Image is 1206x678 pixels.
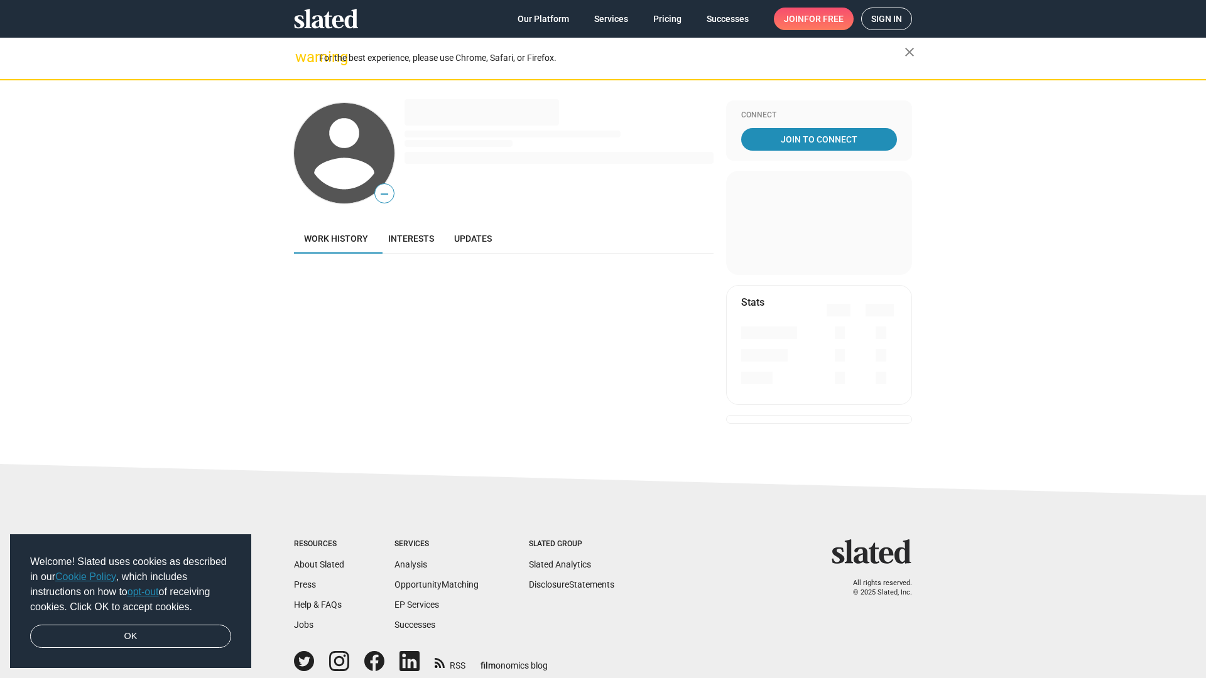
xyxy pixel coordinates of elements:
[643,8,692,30] a: Pricing
[55,571,116,582] a: Cookie Policy
[444,223,502,254] a: Updates
[707,8,749,30] span: Successes
[294,539,344,549] div: Resources
[529,559,591,569] a: Slated Analytics
[394,620,435,630] a: Successes
[902,45,917,60] mat-icon: close
[518,8,569,30] span: Our Platform
[697,8,759,30] a: Successes
[294,579,316,589] a: Press
[804,8,844,30] span: for free
[529,579,614,589] a: DisclosureStatements
[840,579,912,597] p: All rights reserved. © 2025 Slated, Inc.
[10,534,251,669] div: cookieconsent
[294,600,342,610] a: Help & FAQs
[529,539,614,549] div: Slated Group
[481,660,496,670] span: film
[508,8,579,30] a: Our Platform
[454,234,492,244] span: Updates
[294,559,344,569] a: About Slated
[30,554,231,615] span: Welcome! Slated uses cookies as described in our , which includes instructions on how to of recei...
[375,186,394,202] span: —
[304,234,368,244] span: Work history
[294,223,378,254] a: Work history
[435,652,465,672] a: RSS
[861,8,912,30] a: Sign in
[30,625,231,648] a: dismiss cookie message
[394,539,479,549] div: Services
[584,8,638,30] a: Services
[774,8,854,30] a: Joinfor free
[784,8,844,30] span: Join
[741,296,764,309] mat-card-title: Stats
[294,620,313,630] a: Jobs
[319,50,905,67] div: For the best experience, please use Chrome, Safari, or Firefox.
[394,559,427,569] a: Analysis
[481,650,548,672] a: filmonomics blog
[741,110,897,121] div: Connect
[653,8,682,30] span: Pricing
[394,579,479,589] a: OpportunityMatching
[744,128,894,151] span: Join To Connect
[394,600,439,610] a: EP Services
[871,8,902,30] span: Sign in
[295,50,310,65] mat-icon: warning
[378,223,444,254] a: Interests
[594,8,628,30] span: Services
[388,234,434,244] span: Interests
[741,128,897,151] a: Join To Connect
[128,586,159,597] a: opt-out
